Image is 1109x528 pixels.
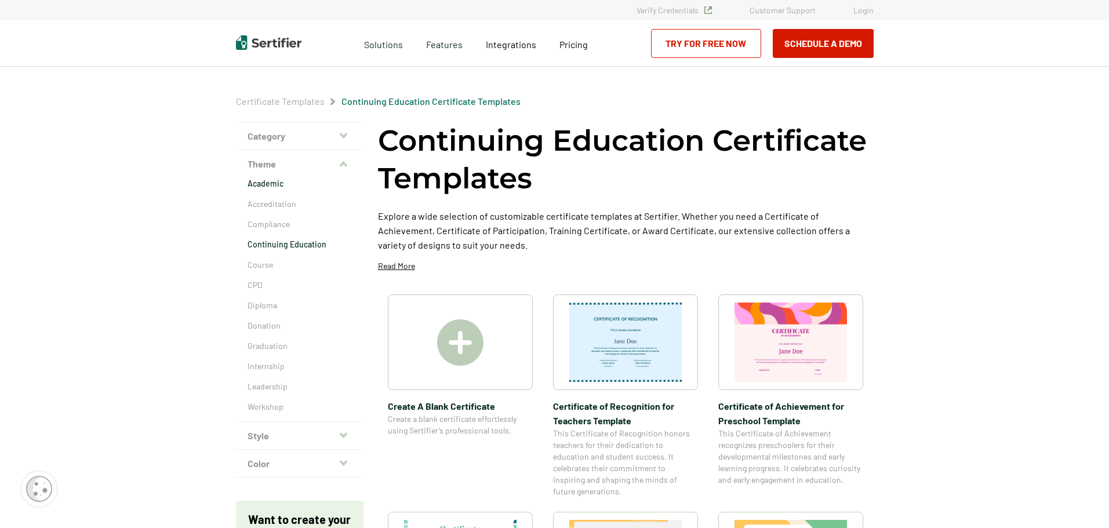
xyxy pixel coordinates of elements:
button: Style [236,422,363,450]
a: Donation [248,320,352,332]
a: CPD [248,279,352,291]
span: Integrations [486,39,536,50]
iframe: Chat Widget [1051,472,1109,528]
span: Pricing [559,39,588,50]
img: Cookie Popup Icon [26,476,52,502]
p: Read More [378,260,415,272]
a: Internship [248,361,352,372]
a: Continuing Education Certificate Templates [341,96,521,107]
a: Course [248,259,352,271]
img: Create A Blank Certificate [437,319,483,366]
img: Verified [704,6,712,14]
img: Certificate of Achievement for Preschool Template [735,303,847,382]
img: Certificate of Recognition for Teachers Template [569,303,682,382]
a: Diploma [248,300,352,311]
span: This Certificate of Achievement recognizes preschoolers for their developmental milestones and ea... [718,428,863,486]
a: Certificate Templates [236,96,325,107]
a: Verify Credentials [637,5,712,15]
a: Certificate of Recognition for Teachers TemplateCertificate of Recognition for Teachers TemplateT... [553,294,698,497]
button: Color [236,450,363,478]
a: Customer Support [750,5,816,15]
a: Continuing Education [248,239,352,250]
img: Sertifier | Digital Credentialing Platform [236,35,301,50]
p: Explore a wide selection of customizable certificate templates at Sertifier. Whether you need a C... [378,209,874,252]
button: Category [236,122,363,150]
a: Login [853,5,874,15]
a: Graduation [248,340,352,352]
a: Certificate of Achievement for Preschool TemplateCertificate of Achievement for Preschool Templat... [718,294,863,497]
span: Solutions [364,36,403,50]
button: Theme [236,150,363,178]
div: Theme [236,178,363,422]
h1: Continuing Education Certificate Templates [378,122,874,197]
a: Compliance [248,219,352,230]
a: Accreditation [248,198,352,210]
span: Certificate of Recognition for Teachers Template [553,399,698,428]
a: Workshop [248,401,352,413]
span: Certificate of Achievement for Preschool Template [718,399,863,428]
a: Try for Free Now [651,29,761,58]
a: Leadership [248,381,352,392]
span: Create a blank certificate effortlessly using Sertifier’s professional tools. [388,413,533,436]
span: This Certificate of Recognition honors teachers for their dedication to education and student suc... [553,428,698,497]
span: Features [426,36,463,50]
div: Breadcrumb [236,96,521,107]
a: Integrations [486,36,536,50]
a: Academic [248,178,352,190]
button: Schedule a Demo [773,29,874,58]
span: Create A Blank Certificate [388,399,533,413]
a: Pricing [559,36,588,50]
